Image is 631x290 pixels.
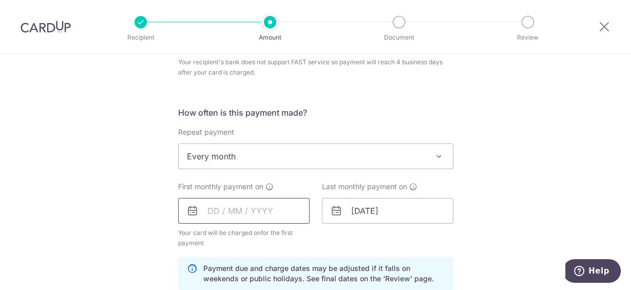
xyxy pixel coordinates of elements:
[178,127,234,137] label: Repeat payment
[178,143,453,169] span: Every month
[361,32,437,43] p: Document
[203,263,445,284] p: Payment due and charge dates may be adjusted if it falls on weekends or public holidays. See fina...
[178,198,310,224] input: DD / MM / YYYY
[565,259,621,285] iframe: Opens a widget where you can find more information
[178,228,310,248] span: Your card will be charged on
[322,182,407,192] span: Last monthly payment on
[178,106,453,119] h5: How often is this payment made?
[179,144,453,169] span: Every month
[178,57,453,78] div: Your recipient's bank does not support FAST service so payment will reach 4 business days after y...
[178,182,263,192] span: First monthly payment on
[322,198,453,224] input: DD / MM / YYYY
[103,32,179,43] p: Recipient
[21,21,71,33] img: CardUp
[232,32,308,43] p: Amount
[490,32,566,43] p: Review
